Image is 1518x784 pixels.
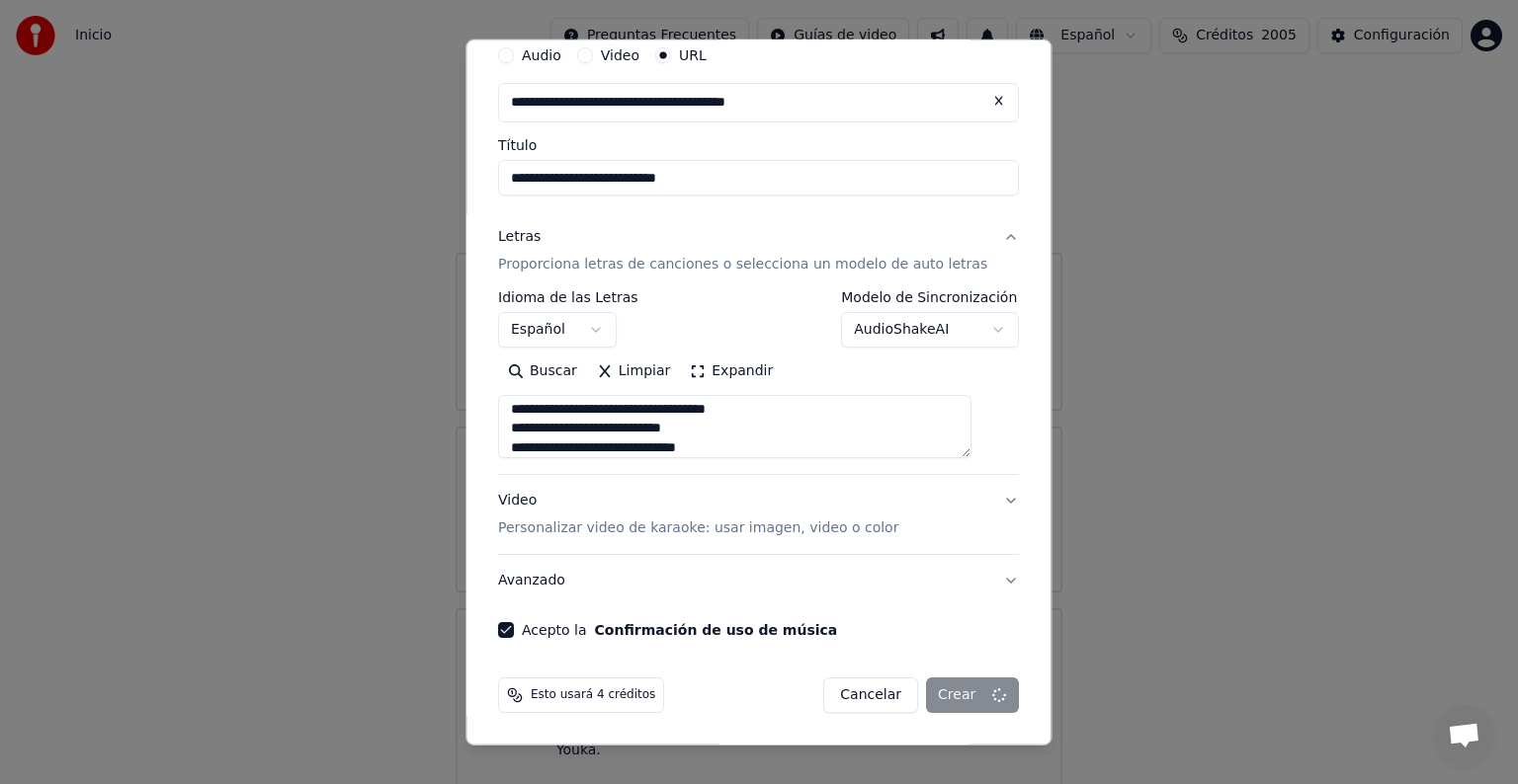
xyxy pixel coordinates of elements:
[498,290,638,304] label: Idioma de las Letras
[498,138,1019,152] label: Título
[601,48,639,62] label: Video
[498,211,1019,290] button: LetrasProporciona letras de canciones o selecciona un modelo de auto letras
[824,677,919,713] button: Cancelar
[498,518,898,538] p: Personalizar video de karaoke: usar imagen, video o color
[595,623,838,637] button: Acepto la
[587,355,680,387] button: Limpiar
[531,687,655,703] span: Esto usará 4 créditos
[498,475,1019,554] button: VideoPersonalizar video de karaoke: usar imagen, video o color
[522,48,561,62] label: Audio
[498,290,1019,474] div: LetrasProporciona letras de canciones o selecciona un modelo de auto letras
[498,355,587,387] button: Buscar
[498,227,541,247] div: Letras
[498,255,987,274] p: Proporciona letras de canciones o selecciona un modelo de auto letras
[681,355,784,387] button: Expandir
[522,623,837,637] label: Acepto la
[842,290,1020,304] label: Modelo de Sincronización
[679,48,707,62] label: URL
[498,555,1019,606] button: Avanzado
[498,491,898,538] div: Video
